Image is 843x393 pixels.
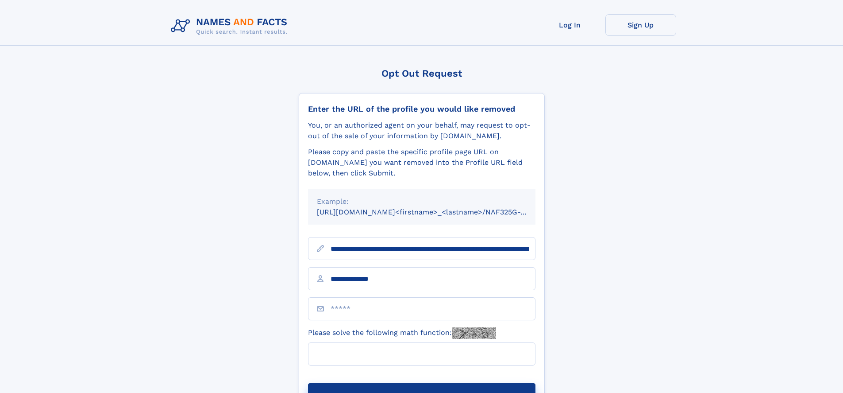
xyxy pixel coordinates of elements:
img: Logo Names and Facts [167,14,295,38]
a: Log In [535,14,605,36]
div: Please copy and paste the specific profile page URL on [DOMAIN_NAME] you want removed into the Pr... [308,147,535,179]
div: Enter the URL of the profile you would like removed [308,104,535,114]
div: You, or an authorized agent on your behalf, may request to opt-out of the sale of your informatio... [308,120,535,141]
div: Opt Out Request [299,68,545,79]
a: Sign Up [605,14,676,36]
label: Please solve the following math function: [308,327,496,339]
small: [URL][DOMAIN_NAME]<firstname>_<lastname>/NAF325G-xxxxxxxx [317,208,552,216]
div: Example: [317,196,527,207]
